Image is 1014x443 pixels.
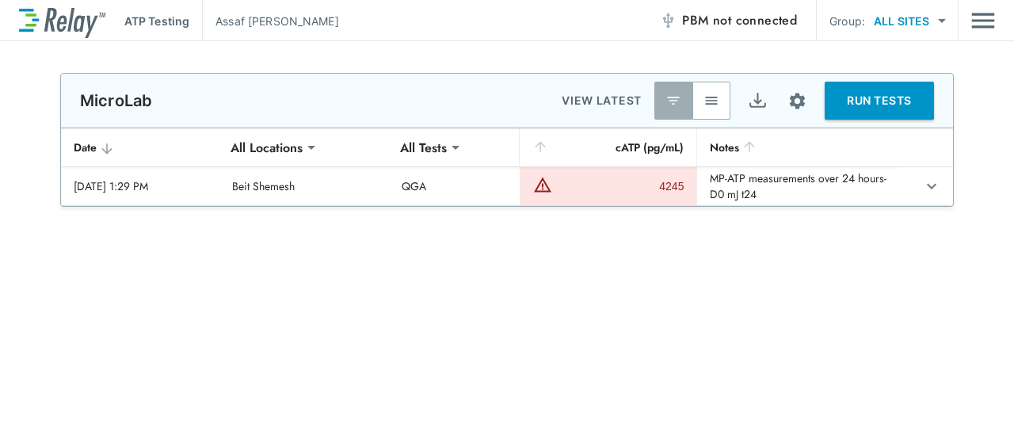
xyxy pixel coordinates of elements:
img: Warning [533,175,552,194]
span: PBM [682,10,797,32]
p: Assaf [PERSON_NAME] [215,13,339,29]
button: RUN TESTS [825,82,934,120]
p: VIEW LATEST [562,91,642,110]
button: Main menu [971,6,995,36]
div: [DATE] 1:29 PM [74,178,207,194]
p: MicroLab [80,91,152,110]
button: Site setup [776,80,818,122]
th: Date [61,128,219,167]
td: Beit Shemesh [219,167,389,205]
div: Notes [710,138,885,157]
div: cATP (pg/mL) [532,138,684,157]
img: Offline Icon [660,13,676,29]
img: LuminUltra Relay [19,4,105,38]
div: All Tests [389,132,458,163]
img: Settings Icon [787,91,807,111]
iframe: Resource center [852,395,998,431]
p: Group: [829,13,865,29]
div: 4245 [556,178,684,194]
td: QGA [389,167,520,205]
img: Latest [665,93,681,109]
img: Drawer Icon [971,6,995,36]
img: View All [703,93,719,109]
button: Export [738,82,776,120]
p: ATP Testing [124,13,189,29]
td: MP-ATP measurements over 24 hours- D0 mJ t24 [696,167,898,205]
table: sticky table [61,128,953,206]
span: not connected [713,11,797,29]
button: expand row [918,173,945,200]
div: All Locations [219,132,314,163]
img: Export Icon [748,91,768,111]
button: PBM not connected [654,5,803,36]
